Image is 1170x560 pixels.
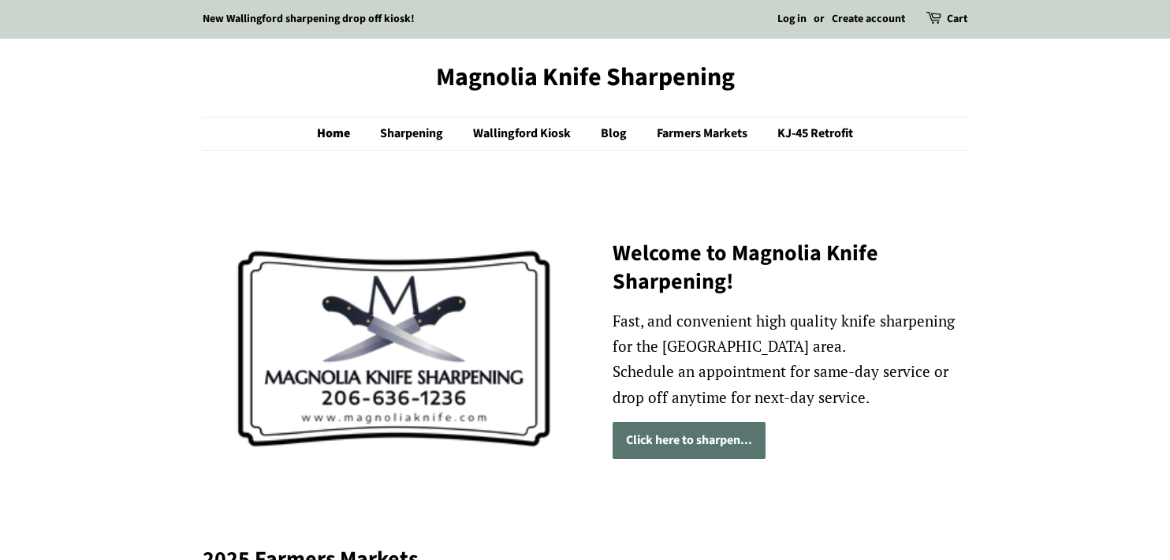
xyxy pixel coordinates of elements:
[947,10,967,29] a: Cart
[203,62,967,92] a: Magnolia Knife Sharpening
[461,118,587,150] a: Wallingford Kiosk
[203,11,415,27] a: New Wallingford sharpening drop off kiosk!
[613,308,967,410] p: Fast, and convenient high quality knife sharpening for the [GEOGRAPHIC_DATA] area. Schedule an ap...
[832,11,905,27] a: Create account
[589,118,643,150] a: Blog
[317,118,366,150] a: Home
[368,118,459,150] a: Sharpening
[613,422,766,459] a: Click here to sharpen...
[645,118,763,150] a: Farmers Markets
[613,239,967,297] h2: Welcome to Magnolia Knife Sharpening!
[777,11,807,27] a: Log in
[814,10,825,29] li: or
[766,118,853,150] a: KJ-45 Retrofit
